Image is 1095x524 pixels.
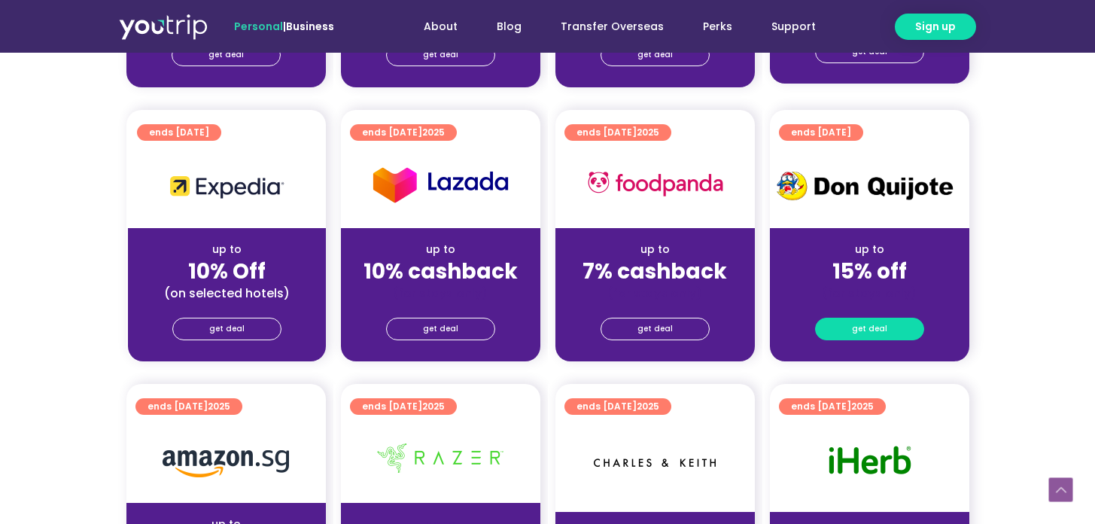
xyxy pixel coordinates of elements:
span: ends [DATE] [362,398,445,415]
strong: 15% off [832,257,907,286]
span: ends [DATE] [791,398,874,415]
a: get deal [386,44,495,66]
a: get deal [815,318,924,340]
strong: 10% Off [188,257,266,286]
a: ends [DATE]2025 [135,398,242,415]
span: ends [DATE] [576,398,659,415]
a: get deal [601,318,710,340]
a: Blog [477,13,541,41]
span: get deal [423,318,458,340]
div: up to [782,242,957,257]
span: get deal [852,318,887,340]
div: up to [567,242,743,257]
span: ends [DATE] [791,124,851,141]
a: ends [DATE]2025 [564,124,671,141]
a: ends [DATE] [779,124,863,141]
span: ends [DATE] [148,398,230,415]
strong: 7% cashback [582,257,727,286]
span: get deal [209,318,245,340]
span: 2025 [851,400,874,413]
span: Sign up [915,19,956,35]
div: (on selected hotels) [140,285,314,301]
div: (for stays only) [353,285,528,301]
a: ends [DATE]2025 [779,398,886,415]
a: get deal [386,318,495,340]
div: up to [140,242,314,257]
a: ends [DATE]2025 [350,124,457,141]
div: (for stays only) [567,285,743,301]
a: get deal [601,44,710,66]
span: ends [DATE] [576,124,659,141]
span: get deal [637,44,673,65]
a: get deal [172,44,281,66]
span: 2025 [208,400,230,413]
a: Transfer Overseas [541,13,683,41]
span: 2025 [422,400,445,413]
a: Sign up [895,14,976,40]
span: get deal [423,44,458,65]
div: up to [353,242,528,257]
a: get deal [172,318,281,340]
a: Business [286,19,334,34]
span: get deal [637,318,673,340]
span: 2025 [637,400,659,413]
span: | [234,19,334,34]
a: ends [DATE]2025 [350,398,457,415]
nav: Menu [375,13,835,41]
span: get deal [208,44,244,65]
span: 2025 [422,126,445,139]
a: ends [DATE]2025 [564,398,671,415]
a: Perks [683,13,752,41]
strong: 10% cashback [363,257,518,286]
span: 2025 [637,126,659,139]
span: ends [DATE] [362,124,445,141]
span: ends [DATE] [149,124,209,141]
a: About [404,13,477,41]
span: Personal [234,19,283,34]
div: (for stays only) [782,285,957,301]
a: ends [DATE] [137,124,221,141]
a: Support [752,13,835,41]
